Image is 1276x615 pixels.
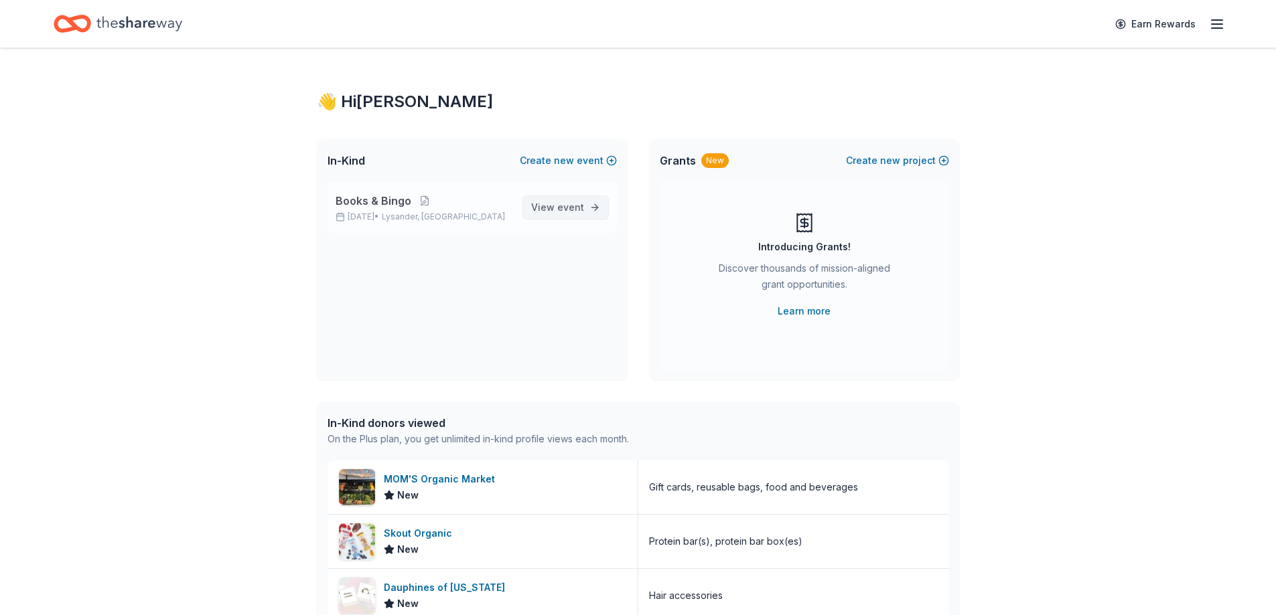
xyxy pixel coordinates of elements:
a: Learn more [778,303,831,319]
div: MOM'S Organic Market [384,471,500,487]
div: Hair accessories [649,588,723,604]
div: Dauphines of [US_STATE] [384,580,510,596]
button: Createnewevent [520,153,617,169]
button: Createnewproject [846,153,949,169]
img: Image for MOM'S Organic Market [339,469,375,505]
div: Skout Organic [384,525,457,541]
div: Introducing Grants! [758,239,851,255]
div: Discover thousands of mission-aligned grant opportunities. [713,260,896,298]
span: In-Kind [328,153,365,169]
span: Grants [660,153,696,169]
span: New [397,487,419,503]
div: On the Plus plan, you get unlimited in-kind profile views each month. [328,431,629,447]
div: 👋 Hi [PERSON_NAME] [317,91,960,112]
img: Image for Skout Organic [339,523,375,559]
span: New [397,541,419,557]
span: New [397,596,419,612]
span: Books & Bingo [336,193,411,209]
a: Earn Rewards [1107,12,1204,36]
span: View [531,199,584,215]
div: Gift cards, reusable bags, food and beverages [649,479,858,495]
p: [DATE] • [336,211,512,222]
div: New [701,153,729,168]
div: In-Kind donors viewed [328,415,629,431]
span: new [554,153,574,169]
img: Image for Dauphines of New York [339,578,375,614]
span: new [880,153,900,169]
a: View event [522,195,609,219]
div: Protein bar(s), protein bar box(es) [649,533,802,549]
span: event [557,201,584,213]
span: Lysander, [GEOGRAPHIC_DATA] [382,211,505,222]
a: Home [54,8,182,39]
